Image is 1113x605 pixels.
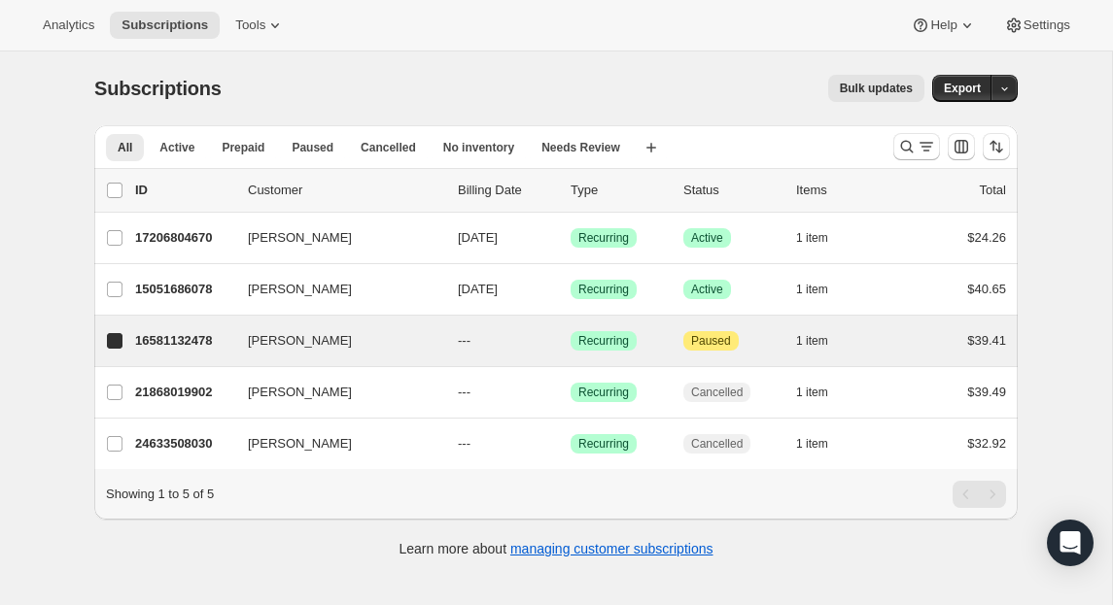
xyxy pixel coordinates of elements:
p: 15051686078 [135,280,232,299]
button: Subscriptions [110,12,220,39]
span: Bulk updates [840,81,913,96]
span: Recurring [578,230,629,246]
button: 1 item [796,379,850,406]
p: Customer [248,181,442,200]
button: [PERSON_NAME] [236,325,431,356]
p: Learn more about [400,539,713,558]
p: ID [135,181,232,200]
span: Prepaid [222,140,264,155]
p: 16581132478 [135,331,232,351]
span: Paused [292,140,333,155]
button: Customize table column order and visibility [948,133,975,160]
button: Create new view [636,134,667,161]
span: $39.49 [967,385,1006,399]
span: [PERSON_NAME] [248,434,352,454]
span: $39.41 [967,333,1006,348]
span: Recurring [578,333,629,349]
span: 1 item [796,333,828,349]
span: Settings [1024,17,1070,33]
div: 21868019902[PERSON_NAME]---SuccessRecurringCancelled1 item$39.49 [135,379,1006,406]
span: 1 item [796,230,828,246]
div: 24633508030[PERSON_NAME]---SuccessRecurringCancelled1 item$32.92 [135,430,1006,457]
span: Cancelled [691,436,743,452]
p: 24633508030 [135,434,232,454]
button: [PERSON_NAME] [236,377,431,408]
span: Cancelled [691,385,743,400]
span: [PERSON_NAME] [248,228,352,248]
span: $40.65 [967,282,1006,296]
p: Total [980,181,1006,200]
span: Analytics [43,17,94,33]
div: Items [796,181,893,200]
span: Recurring [578,282,629,297]
button: [PERSON_NAME] [236,274,431,305]
button: 1 item [796,276,850,303]
span: --- [458,333,470,348]
button: 1 item [796,224,850,252]
span: Active [691,282,723,297]
button: Tools [224,12,296,39]
p: Showing 1 to 5 of 5 [106,485,214,504]
span: Export [944,81,981,96]
span: [PERSON_NAME] [248,383,352,402]
span: 1 item [796,385,828,400]
button: [PERSON_NAME] [236,222,431,253]
span: Recurring [578,385,629,400]
p: Billing Date [458,181,555,200]
span: --- [458,385,470,399]
span: Subscriptions [94,78,222,99]
div: 17206804670[PERSON_NAME][DATE]SuccessRecurringSuccessActive1 item$24.26 [135,224,1006,252]
button: [PERSON_NAME] [236,428,431,459]
span: Cancelled [361,140,416,155]
div: 15051686078[PERSON_NAME][DATE]SuccessRecurringSuccessActive1 item$40.65 [135,276,1006,303]
span: Paused [691,333,731,349]
p: Status [683,181,781,200]
span: Subscriptions [122,17,208,33]
span: --- [458,436,470,451]
div: IDCustomerBilling DateTypeStatusItemsTotal [135,181,1006,200]
span: $32.92 [967,436,1006,451]
div: Open Intercom Messenger [1047,520,1094,566]
p: 21868019902 [135,383,232,402]
span: Needs Review [541,140,620,155]
button: Sort the results [983,133,1010,160]
button: Analytics [31,12,106,39]
button: 1 item [796,327,850,354]
div: 16581132478[PERSON_NAME]---SuccessRecurringAttentionPaused1 item$39.41 [135,327,1006,354]
span: All [118,140,132,155]
span: $24.26 [967,230,1006,245]
span: [PERSON_NAME] [248,280,352,299]
button: Help [899,12,988,39]
p: 17206804670 [135,228,232,248]
span: Tools [235,17,265,33]
div: Type [571,181,668,200]
span: 1 item [796,282,828,297]
span: Active [159,140,194,155]
span: Help [930,17,956,33]
span: [DATE] [458,282,498,296]
span: Recurring [578,436,629,452]
button: Settings [992,12,1082,39]
span: [PERSON_NAME] [248,331,352,351]
span: [DATE] [458,230,498,245]
button: Bulk updates [828,75,924,102]
button: Search and filter results [893,133,940,160]
nav: Pagination [953,481,1006,508]
button: Export [932,75,992,102]
a: managing customer subscriptions [510,541,713,556]
span: No inventory [443,140,514,155]
span: Active [691,230,723,246]
button: 1 item [796,430,850,457]
span: 1 item [796,436,828,452]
